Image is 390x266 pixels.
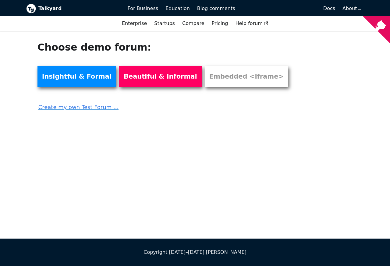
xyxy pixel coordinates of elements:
span: For Business [128,5,158,11]
a: Talkyard logoTalkyard [26,4,119,13]
a: Docs [239,3,339,14]
span: Blog comments [197,5,235,11]
a: Enterprise [118,18,151,29]
h1: Choose demo forum: [37,41,288,53]
a: For Business [124,3,162,14]
a: Education [162,3,193,14]
a: Beautiful & Informal [119,66,202,87]
a: Embedded <iframe> [205,66,288,87]
a: Create my own Test Forum ... [37,98,288,112]
b: Talkyard [38,5,119,12]
a: About [342,5,360,11]
span: Docs [323,5,335,11]
a: Pricing [208,18,232,29]
span: Help forum [235,20,268,26]
div: Copyright [DATE]–[DATE] [PERSON_NAME] [26,248,364,256]
span: Education [165,5,190,11]
a: Insightful & Formal [37,66,116,87]
a: Compare [182,20,204,26]
a: Startups [151,18,179,29]
img: Talkyard logo [26,4,36,13]
a: Help forum [232,18,272,29]
a: Blog comments [193,3,239,14]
